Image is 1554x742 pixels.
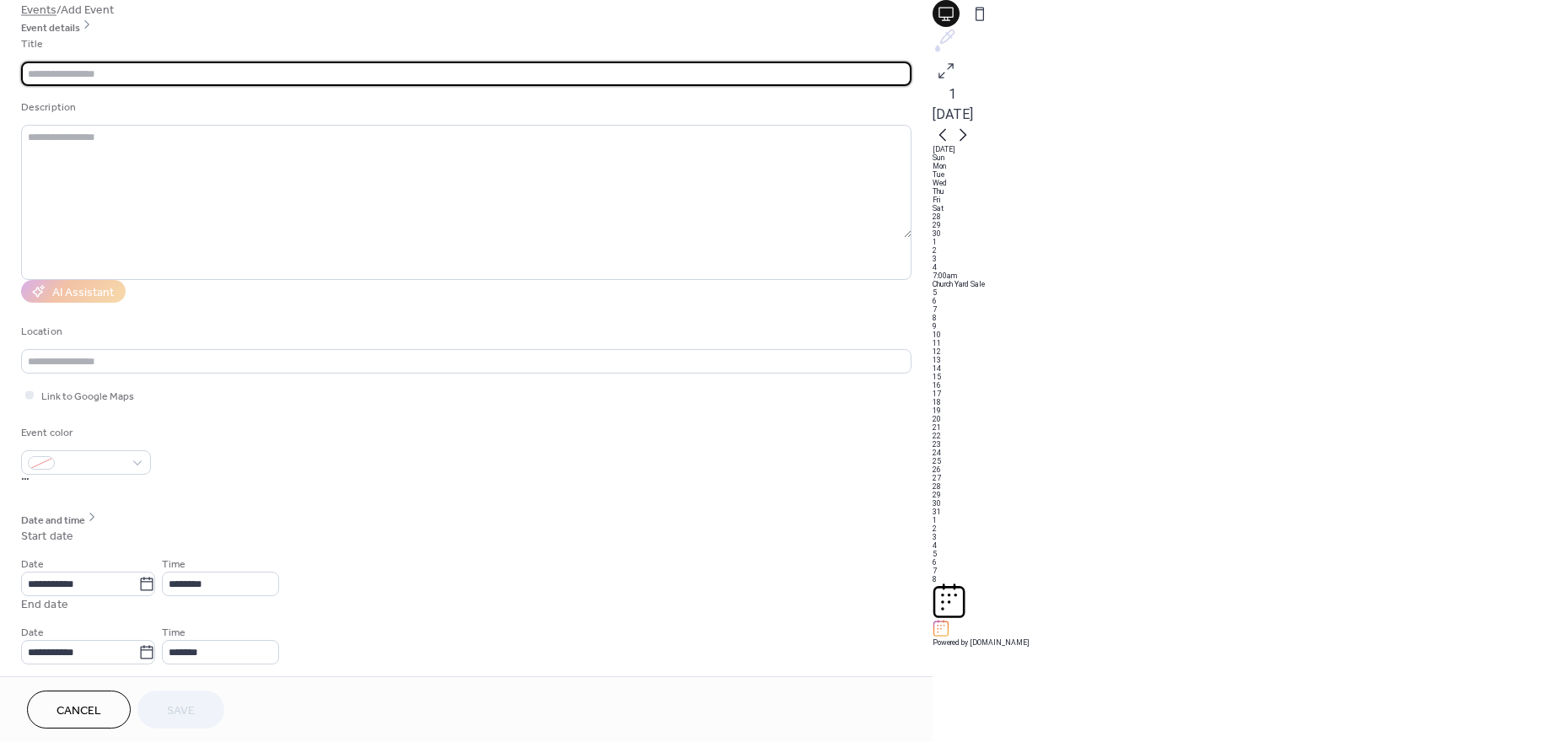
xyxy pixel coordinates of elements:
[933,280,1554,288] div: Church Yard Sale
[933,246,1554,255] div: 2
[162,556,186,573] span: Time
[933,238,1554,246] div: 1
[933,297,1554,305] div: 6
[27,691,131,729] button: Cancel
[933,179,1554,187] div: Wed
[933,347,1554,356] div: 12
[933,508,1554,516] div: 31
[933,541,1554,550] div: 4
[21,35,908,53] div: Title
[933,221,1554,229] div: 29
[933,381,1554,390] div: 16
[933,187,1554,196] div: Thu
[933,229,1554,238] div: 30
[933,516,1554,524] div: 1
[933,255,1554,263] div: 3
[933,212,1554,221] div: 28
[933,474,1554,482] div: 27
[933,288,1554,297] div: 5
[162,624,186,642] span: Time
[933,322,1554,331] div: 9
[933,449,1554,457] div: 24
[933,567,1554,575] div: 7
[927,80,979,129] button: 1[DATE]
[970,638,1030,647] a: [DOMAIN_NAME]
[933,398,1554,406] div: 18
[56,702,101,720] span: Cancel
[933,575,1554,583] div: 8
[21,99,908,116] div: Description
[933,331,1554,339] div: 10
[21,512,85,530] span: Date and time
[933,440,1554,449] div: 23
[933,406,1554,415] div: 19
[933,314,1554,322] div: 8
[933,272,1554,288] div: Church Yard Sale
[933,432,1554,440] div: 22
[21,475,911,483] div: •••
[933,145,1554,153] div: [DATE]
[933,524,1554,533] div: 2
[933,356,1554,364] div: 13
[933,390,1554,398] div: 17
[933,415,1554,423] div: 20
[933,423,1554,432] div: 21
[933,162,1554,170] div: Mon
[933,491,1554,499] div: 29
[21,323,908,341] div: Location
[933,499,1554,508] div: 30
[933,204,1554,212] div: Sat
[21,19,80,37] span: Event details
[21,624,44,642] span: Date
[933,196,1554,204] div: Fri
[933,465,1554,474] div: 26
[933,550,1554,558] div: 5
[21,528,73,546] div: Start date
[933,170,1554,179] div: Tue
[933,364,1554,373] div: 14
[933,457,1554,465] div: 25
[41,388,134,406] span: Link to Google Maps
[933,305,1554,314] div: 7
[21,424,148,442] div: Event color
[933,373,1554,381] div: 15
[933,153,1554,162] div: Sun
[933,638,1554,647] div: Powered by
[21,596,68,614] div: End date
[933,272,958,280] span: 7:00am
[933,339,1554,347] div: 11
[933,482,1554,491] div: 28
[933,263,1554,272] div: 4
[933,533,1554,541] div: 3
[21,556,44,573] span: Date
[933,558,1554,567] div: 6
